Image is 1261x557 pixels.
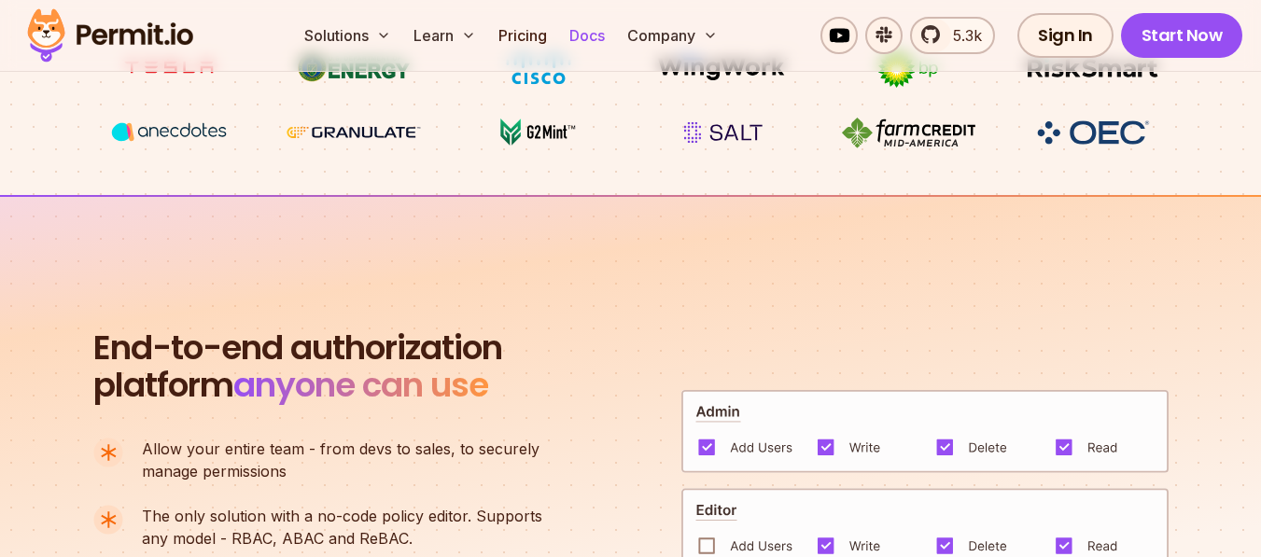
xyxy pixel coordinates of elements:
[1121,13,1243,58] a: Start Now
[469,115,609,150] img: G2mint
[99,115,239,149] img: vega
[142,438,539,482] p: manage permissions
[910,17,995,54] a: 5.3k
[653,115,793,150] img: salt
[142,505,542,550] p: any model - RBAC, ABAC and ReBAC.
[491,17,554,54] a: Pricing
[93,329,502,367] span: End-to-end authorization
[942,24,982,47] span: 5.3k
[19,4,202,67] img: Permit logo
[562,17,612,54] a: Docs
[233,361,488,409] span: anyone can use
[142,438,539,460] span: Allow your entire team - from devs to sales, to securely
[620,17,725,54] button: Company
[93,329,502,404] h2: platform
[1017,13,1114,58] a: Sign In
[1033,118,1153,147] img: OEC
[406,17,483,54] button: Learn
[142,505,542,527] span: The only solution with a no-code policy editor. Supports
[297,17,399,54] button: Solutions
[284,115,424,150] img: Granulate
[838,115,978,150] img: Farm Credit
